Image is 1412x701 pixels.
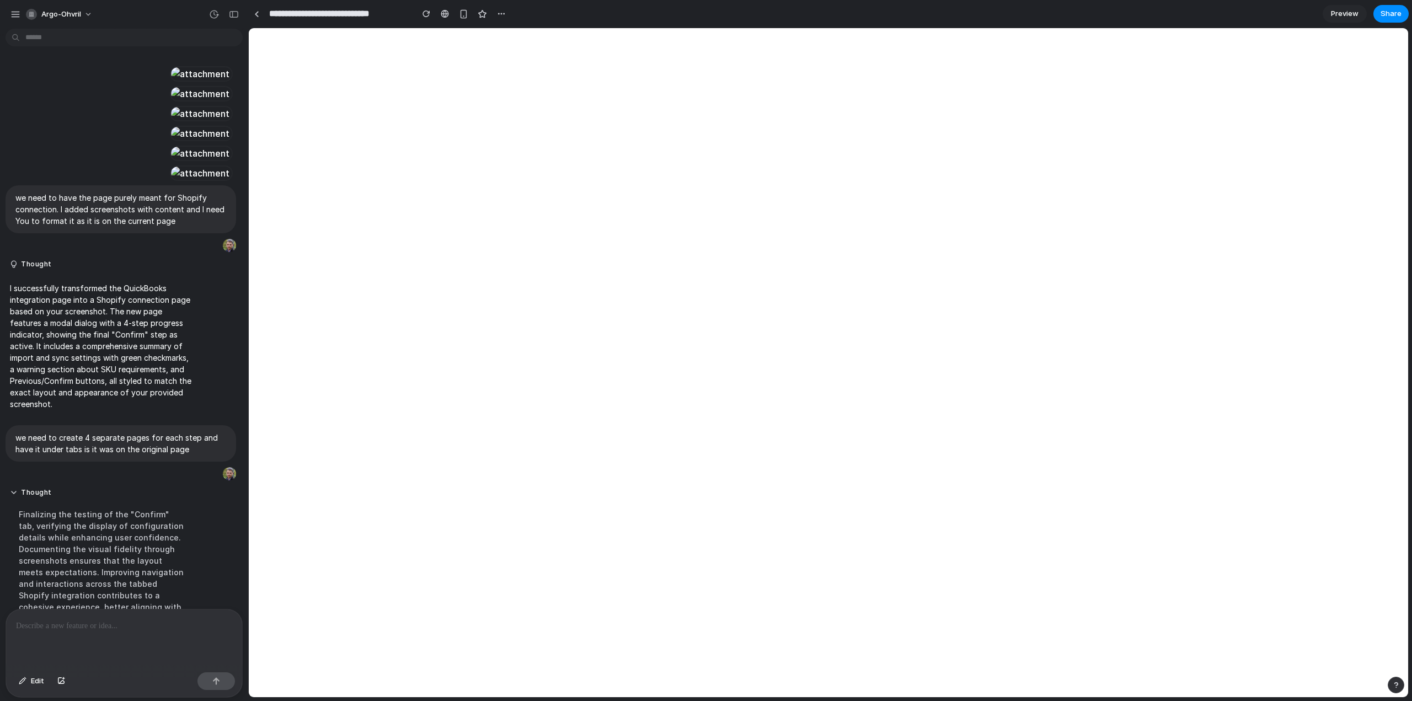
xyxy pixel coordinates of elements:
[1381,8,1402,19] span: Share
[13,672,50,690] button: Edit
[10,282,194,410] p: I successfully transformed the QuickBooks integration page into a Shopify connection page based o...
[41,9,81,20] span: argo-ohvril
[15,192,226,227] p: we need to have the page purely meant for Shopify connection. I added screenshots with content an...
[10,502,194,700] div: Finalizing the testing of the "Confirm" tab, verifying the display of configuration details while...
[1373,5,1409,23] button: Share
[1331,8,1358,19] span: Preview
[15,432,226,455] p: we need to create 4 separate pages for each step and have it under tabs is it was on the original...
[1323,5,1367,23] a: Preview
[22,6,98,23] button: argo-ohvril
[31,676,44,687] span: Edit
